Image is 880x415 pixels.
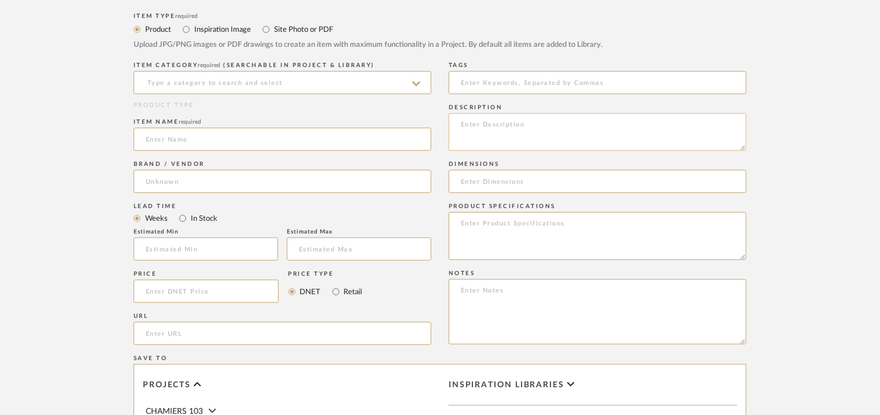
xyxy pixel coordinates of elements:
[449,161,746,168] div: Dimensions
[287,238,431,261] input: Estimated Max
[134,101,431,110] div: PRODUCT TYPE
[134,228,278,235] div: Estimated Min
[287,228,431,235] div: Estimated Max
[190,212,217,225] label: In Stock
[134,203,431,210] div: Lead Time
[134,161,431,168] div: Brand / Vendor
[134,355,746,362] div: Save To
[144,23,171,36] label: Product
[134,118,431,125] div: Item name
[134,39,746,51] div: Upload JPG/PNG images or PDF drawings to create an item with maximum functionality in a Project. ...
[289,271,363,277] div: Price Type
[449,62,746,69] div: Tags
[134,170,431,193] input: Unknown
[176,13,198,19] span: required
[449,71,746,94] input: Enter Keywords, Separated by Commas
[144,212,168,225] label: Weeks
[134,22,746,36] mat-radio-group: Select item type
[179,119,202,125] span: required
[449,380,564,390] span: Inspiration libraries
[134,13,746,20] div: Item Type
[449,104,746,111] div: Description
[289,280,363,303] mat-radio-group: Select price type
[134,71,431,94] input: Type a category to search and select
[134,322,431,345] input: Enter URL
[134,280,279,303] input: Enter DNET Price
[449,170,746,193] input: Enter Dimensions
[224,62,375,68] span: (Searchable in Project & Library)
[134,62,431,69] div: ITEM CATEGORY
[134,211,431,225] mat-radio-group: Select item type
[449,270,746,277] div: Notes
[134,271,279,277] div: Price
[449,203,746,210] div: Product Specifications
[273,23,333,36] label: Site Photo or PDF
[134,313,431,320] div: URL
[198,62,221,68] span: required
[343,286,363,298] label: Retail
[134,238,278,261] input: Estimated Min
[193,23,251,36] label: Inspiration Image
[134,128,431,151] input: Enter Name
[143,380,191,390] span: Projects
[299,286,321,298] label: DNET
